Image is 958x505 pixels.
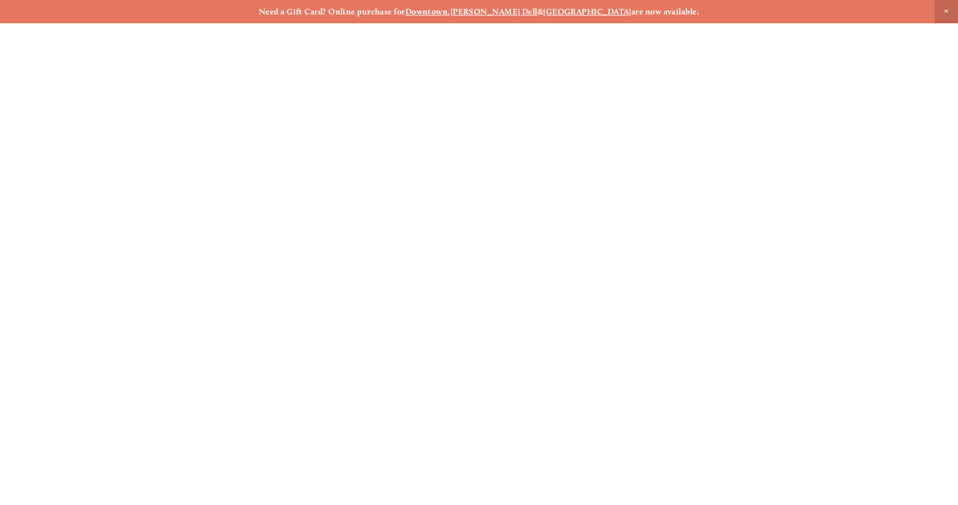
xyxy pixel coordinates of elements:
[405,7,448,17] a: Downtown
[543,7,631,17] a: [GEOGRAPHIC_DATA]
[631,7,699,17] strong: are now available.
[538,7,543,17] strong: &
[259,7,405,17] strong: Need a Gift Card? Online purchase for
[448,7,450,17] strong: ,
[450,7,538,17] a: [PERSON_NAME] Dell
